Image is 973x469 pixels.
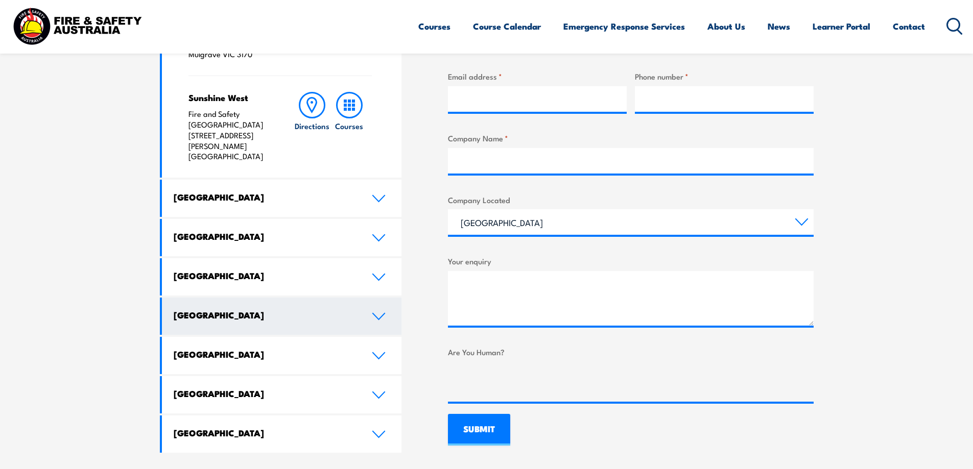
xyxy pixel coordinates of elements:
[162,415,402,453] a: [GEOGRAPHIC_DATA]
[188,109,274,162] p: Fire and Safety [GEOGRAPHIC_DATA] [STREET_ADDRESS][PERSON_NAME] [GEOGRAPHIC_DATA]
[174,231,357,242] h4: [GEOGRAPHIC_DATA]
[295,120,329,131] h6: Directions
[174,349,357,360] h4: [GEOGRAPHIC_DATA]
[294,92,330,162] a: Directions
[473,13,541,40] a: Course Calendar
[331,92,368,162] a: Courses
[188,92,274,103] h4: Sunshine West
[335,120,363,131] h6: Courses
[162,258,402,295] a: [GEOGRAPHIC_DATA]
[174,388,357,399] h4: [GEOGRAPHIC_DATA]
[162,337,402,374] a: [GEOGRAPHIC_DATA]
[162,219,402,256] a: [GEOGRAPHIC_DATA]
[174,270,357,281] h4: [GEOGRAPHIC_DATA]
[448,194,814,206] label: Company Located
[813,13,870,40] a: Learner Portal
[448,362,603,402] iframe: reCAPTCHA
[893,13,925,40] a: Contact
[418,13,450,40] a: Courses
[162,180,402,217] a: [GEOGRAPHIC_DATA]
[174,427,357,438] h4: [GEOGRAPHIC_DATA]
[162,376,402,413] a: [GEOGRAPHIC_DATA]
[635,70,814,82] label: Phone number
[448,414,510,446] input: SUBMIT
[448,255,814,267] label: Your enquiry
[768,13,790,40] a: News
[162,298,402,335] a: [GEOGRAPHIC_DATA]
[707,13,745,40] a: About Us
[448,70,627,82] label: Email address
[448,132,814,144] label: Company Name
[174,309,357,320] h4: [GEOGRAPHIC_DATA]
[174,191,357,203] h4: [GEOGRAPHIC_DATA]
[563,13,685,40] a: Emergency Response Services
[448,346,814,358] label: Are You Human?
